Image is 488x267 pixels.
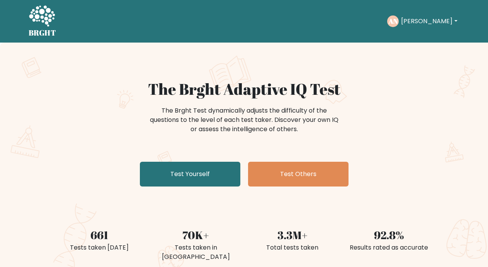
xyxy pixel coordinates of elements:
[249,227,336,243] div: 3.3M+
[56,243,143,252] div: Tests taken [DATE]
[56,80,433,98] h1: The Brght Adaptive IQ Test
[148,106,341,134] div: The Brght Test dynamically adjusts the difficulty of the questions to the level of each test take...
[152,227,240,243] div: 70K+
[249,243,336,252] div: Total tests taken
[152,243,240,262] div: Tests taken in [GEOGRAPHIC_DATA]
[140,162,240,187] a: Test Yourself
[248,162,349,187] a: Test Others
[345,227,433,243] div: 92.8%
[345,243,433,252] div: Results rated as accurate
[29,3,56,39] a: BRGHT
[29,28,56,38] h5: BRGHT
[399,16,459,26] button: [PERSON_NAME]
[388,17,398,26] text: AN
[56,227,143,243] div: 661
